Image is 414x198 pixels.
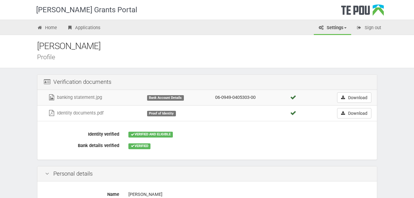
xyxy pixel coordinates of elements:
a: Download [337,92,371,103]
a: Applications [62,21,105,35]
a: Sign out [352,21,386,35]
div: [PERSON_NAME] [37,40,386,53]
div: Bank Account Details [147,95,184,101]
label: Name [40,189,124,198]
div: Verification documents [37,75,377,90]
label: Bank details verified [40,140,124,149]
a: Download [337,108,371,118]
div: Personal details [37,166,377,182]
a: Settings [314,21,351,35]
div: VERIFIED [128,143,150,149]
td: 06-0949-0405303-00 [213,90,287,106]
div: Profile [37,54,386,60]
label: Identity verified [40,129,124,138]
a: Identity documents.pdf [48,110,104,116]
a: Home [32,21,62,35]
div: Proof of Identity [147,111,176,116]
a: banking statement.jpg [48,95,102,100]
div: VERIFIED AND ELIGIBLE [128,132,173,137]
div: Te Pou Logo [341,4,384,20]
